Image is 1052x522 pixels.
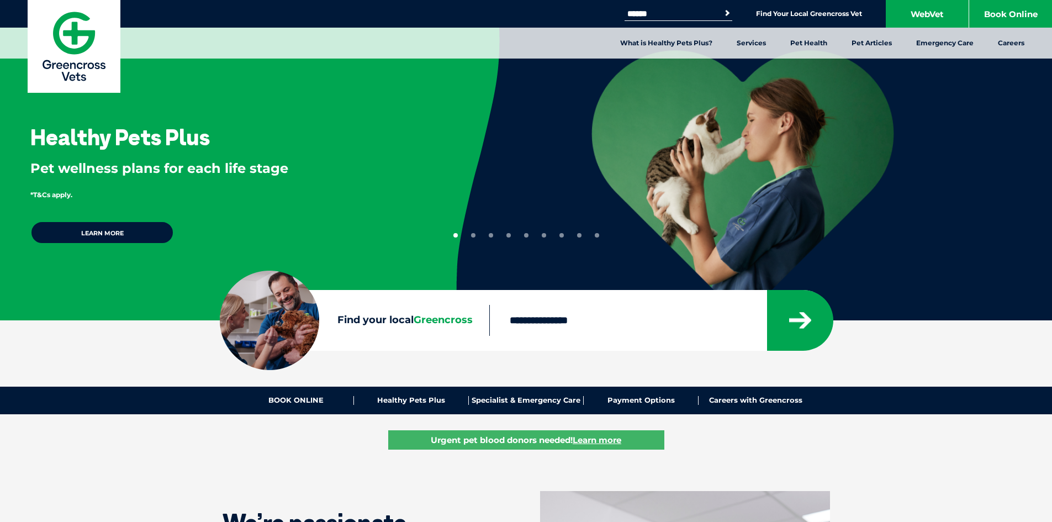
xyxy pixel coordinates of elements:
[471,233,475,238] button: 2 of 9
[469,396,584,405] a: Specialist & Emergency Care
[725,28,778,59] a: Services
[354,396,469,405] a: Healthy Pets Plus
[573,435,621,445] u: Learn more
[414,314,473,326] span: Greencross
[388,430,664,450] a: Urgent pet blood donors needed!Learn more
[608,28,725,59] a: What is Healthy Pets Plus?
[756,9,862,18] a: Find Your Local Greencross Vet
[30,126,210,148] h3: Healthy Pets Plus
[453,233,458,238] button: 1 of 9
[542,233,546,238] button: 6 of 9
[524,233,528,238] button: 5 of 9
[722,8,733,19] button: Search
[30,221,174,244] a: Learn more
[595,233,599,238] button: 9 of 9
[839,28,904,59] a: Pet Articles
[559,233,564,238] button: 7 of 9
[239,396,354,405] a: BOOK ONLINE
[30,191,72,199] span: *T&Cs apply.
[904,28,986,59] a: Emergency Care
[699,396,813,405] a: Careers with Greencross
[220,312,489,329] label: Find your local
[584,396,699,405] a: Payment Options
[489,233,493,238] button: 3 of 9
[986,28,1037,59] a: Careers
[506,233,511,238] button: 4 of 9
[778,28,839,59] a: Pet Health
[30,159,420,178] p: Pet wellness plans for each life stage
[577,233,581,238] button: 8 of 9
